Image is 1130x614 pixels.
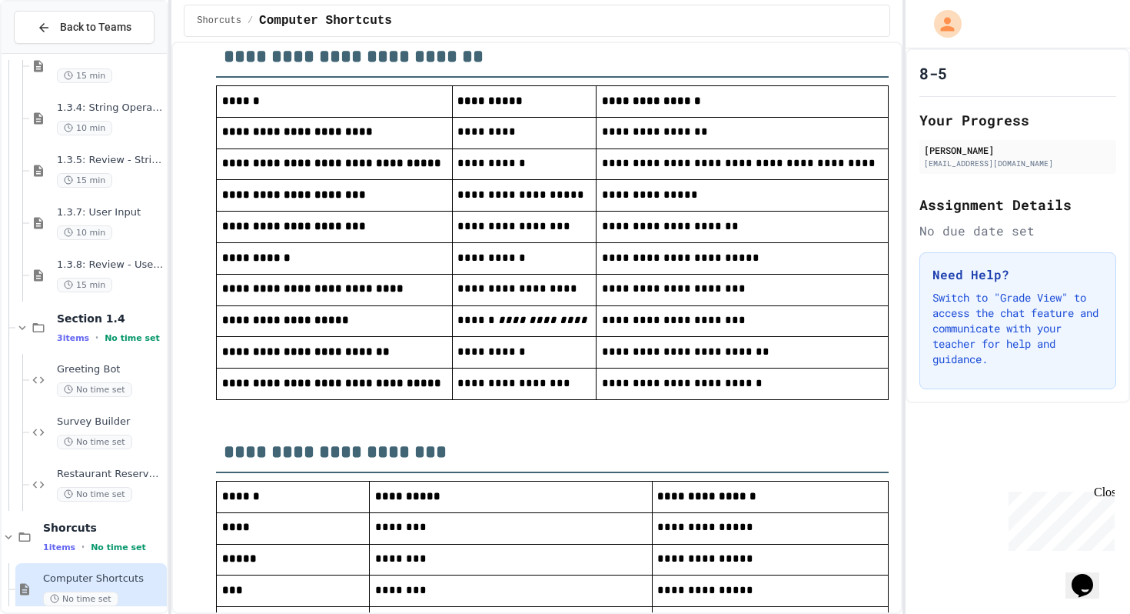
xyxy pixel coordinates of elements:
[919,62,947,84] h1: 8-5
[60,19,131,35] span: Back to Teams
[1002,486,1115,551] iframe: chat widget
[57,173,112,188] span: 15 min
[57,435,132,449] span: No time set
[57,363,164,376] span: Greeting Bot
[91,542,146,552] span: No time set
[57,382,132,397] span: No time set
[924,143,1112,157] div: [PERSON_NAME]
[197,15,241,27] span: Shorcuts
[57,468,164,481] span: Restaurant Reservation System
[43,592,118,606] span: No time set
[57,102,164,115] span: 1.3.4: String Operators
[105,333,160,343] span: No time set
[259,12,392,30] span: Computer Shortcuts
[919,109,1116,131] h2: Your Progress
[57,278,112,292] span: 15 min
[43,572,164,586] span: Computer Shortcuts
[919,194,1116,215] h2: Assignment Details
[6,6,106,98] div: Chat with us now!Close
[932,290,1103,367] p: Switch to "Grade View" to access the chat feature and communicate with your teacher for help and ...
[1065,552,1115,599] iframe: chat widget
[57,333,89,343] span: 3 items
[918,6,965,42] div: My Account
[81,541,85,553] span: •
[57,68,112,83] span: 15 min
[57,154,164,167] span: 1.3.5: Review - String Operators
[57,121,112,135] span: 10 min
[95,332,98,344] span: •
[57,259,164,272] span: 1.3.8: Review - User Input
[57,487,132,502] span: No time set
[57,206,164,219] span: 1.3.7: User Input
[43,521,164,535] span: Shorcuts
[932,265,1103,284] h3: Need Help?
[57,225,112,240] span: 10 min
[43,542,75,552] span: 1 items
[14,11,155,44] button: Back to Teams
[919,222,1116,240] div: No due date set
[57,415,164,429] span: Survey Builder
[924,158,1112,169] div: [EMAIL_ADDRESS][DOMAIN_NAME]
[248,15,253,27] span: /
[57,312,164,325] span: Section 1.4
